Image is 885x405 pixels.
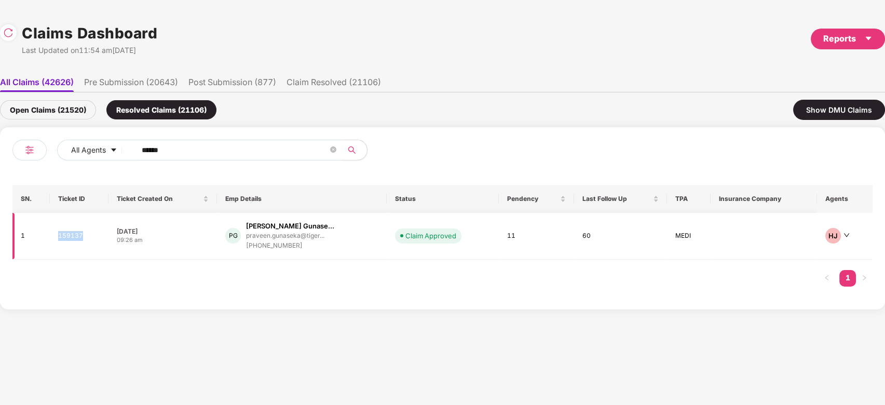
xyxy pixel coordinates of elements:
li: Pre Submission (20643) [84,77,178,92]
td: 1 [12,213,50,260]
li: Post Submission (877) [188,77,276,92]
span: left [824,275,830,281]
li: Next Page [856,270,873,287]
span: close-circle [330,145,336,155]
span: Last Follow Up [582,195,651,203]
span: Ticket Created On [117,195,201,203]
th: Emp Details [217,185,387,213]
td: MEDI [667,213,711,260]
li: Previous Page [819,270,835,287]
span: search [342,146,362,154]
div: Last Updated on 11:54 am[DATE] [22,45,157,56]
div: Reports [823,32,873,45]
th: Ticket Created On [108,185,217,213]
div: [PERSON_NAME] Gunase... [246,221,334,231]
th: Last Follow Up [574,185,668,213]
div: HJ [825,228,841,244]
th: Agents [817,185,873,213]
div: Show DMU Claims [793,100,885,120]
a: 1 [839,270,856,286]
div: Claim Approved [405,231,456,241]
div: [PHONE_NUMBER] [246,241,334,251]
span: All Agents [71,144,106,156]
div: praveen.gunaseka@tiger... [246,232,324,239]
li: Claim Resolved (21106) [287,77,381,92]
div: Resolved Claims (21106) [106,100,216,119]
td: 60 [574,213,668,260]
th: Insurance Company [711,185,817,213]
td: 11 [499,213,574,260]
button: right [856,270,873,287]
span: Pendency [507,195,557,203]
th: Ticket ID [50,185,108,213]
span: down [843,232,850,238]
span: right [861,275,867,281]
li: 1 [839,270,856,287]
td: 159137 [50,213,108,260]
button: All Agentscaret-down [57,140,140,160]
div: 09:26 am [117,236,209,245]
img: svg+xml;base64,PHN2ZyBpZD0iUmVsb2FkLTMyeDMyIiB4bWxucz0iaHR0cDovL3d3dy53My5vcmcvMjAwMC9zdmciIHdpZH... [3,28,13,38]
span: close-circle [330,146,336,153]
div: [DATE] [117,227,209,236]
div: PG [225,228,241,244]
h1: Claims Dashboard [22,22,157,45]
img: svg+xml;base64,PHN2ZyB4bWxucz0iaHR0cDovL3d3dy53My5vcmcvMjAwMC9zdmciIHdpZHRoPSIyNCIgaGVpZ2h0PSIyNC... [23,144,36,156]
th: Pendency [499,185,574,213]
th: SN. [12,185,50,213]
button: search [342,140,367,160]
button: left [819,270,835,287]
span: caret-down [864,34,873,43]
th: Status [387,185,499,213]
span: caret-down [110,146,117,155]
th: TPA [667,185,711,213]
